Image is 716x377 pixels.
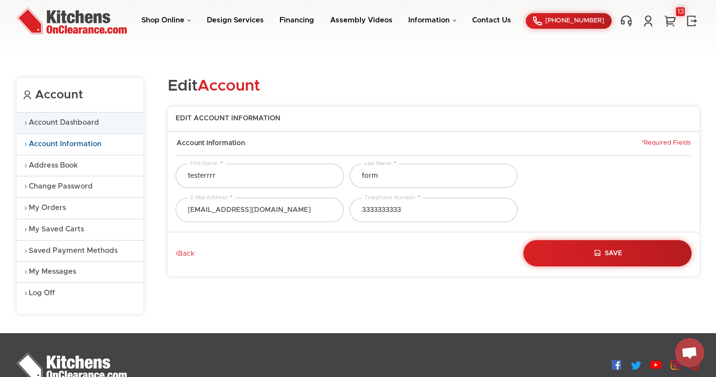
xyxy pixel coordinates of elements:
[17,176,143,197] a: Change Password
[207,17,264,24] a: Design Services
[168,78,699,95] h1: Edit
[676,7,685,16] div: 13
[472,17,511,24] a: Contact Us
[641,139,691,148] div: *Required Fields
[675,338,704,367] a: Open chat
[545,18,604,24] span: [PHONE_NUMBER]
[17,198,143,219] a: My Orders
[671,360,680,370] img: Instagram
[663,15,677,27] a: 13
[408,17,457,24] a: Information
[198,78,260,94] span: Account
[330,17,393,24] a: Assembly Videos
[17,241,143,262] a: Saved Payment Methods
[17,262,143,283] a: My Messages
[17,134,143,155] a: Account Information
[168,114,699,132] div: Edit Account Information
[17,155,143,176] a: Address Book
[17,283,143,304] a: Log Off
[526,13,612,29] a: [PHONE_NUMBER]
[17,113,143,133] a: Account Dashboard
[17,7,127,34] img: Kitchens On Clearance
[17,219,143,240] a: My Saved Carts
[177,139,245,148] span: Account Information
[176,250,195,259] a: Back
[141,17,191,24] a: Shop Online
[605,250,622,257] span: Save
[612,360,621,370] img: Facebook
[523,240,692,266] button: Save
[279,17,314,24] a: Financing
